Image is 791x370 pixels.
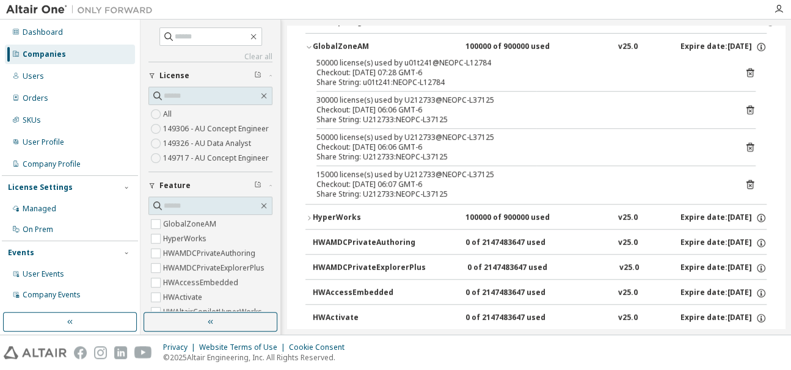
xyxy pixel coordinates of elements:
[163,151,271,165] label: 149717 - AU Concept Engineer
[618,238,638,248] div: v25.0
[316,115,726,125] div: Share String: U212733:NEOPC-L37125
[313,42,423,53] div: GlobalZoneAM
[316,68,726,78] div: Checkout: [DATE] 07:28 GMT-6
[316,58,726,68] div: 50000 license(s) used by u01t241@NEOPC-L12784
[23,27,63,37] div: Dashboard
[313,212,423,223] div: HyperWorks
[23,204,56,214] div: Managed
[23,269,64,279] div: User Events
[114,346,127,359] img: linkedin.svg
[316,180,726,189] div: Checkout: [DATE] 06:07 GMT-6
[680,238,767,248] div: Expire date: [DATE]
[313,255,767,281] button: HWAMDCPrivateExplorerPlus0 of 2147483647 usedv25.0Expire date:[DATE]
[163,136,253,151] label: 149326 - AU Data Analyst
[465,212,575,223] div: 100000 of 900000 used
[163,290,205,305] label: HWActivate
[23,115,41,125] div: SKUs
[316,78,726,87] div: Share String: u01t241:NEOPC-L12784
[465,288,575,299] div: 0 of 2147483647 used
[163,343,199,352] div: Privacy
[134,346,152,359] img: youtube.svg
[467,263,577,274] div: 0 of 2147483647 used
[313,313,423,324] div: HWActivate
[159,71,189,81] span: License
[148,62,272,89] button: License
[23,71,44,81] div: Users
[680,288,767,299] div: Expire date: [DATE]
[316,132,726,142] div: 50000 license(s) used by U212733@NEOPC-L37125
[254,71,261,81] span: Clear filter
[618,313,638,324] div: v25.0
[289,343,352,352] div: Cookie Consent
[163,275,241,290] label: HWAccessEmbedded
[313,238,423,248] div: HWAMDCPrivateAuthoring
[619,263,639,274] div: v25.0
[316,95,726,105] div: 30000 license(s) used by U212733@NEOPC-L37125
[316,152,726,162] div: Share String: U212733:NEOPC-L37125
[199,343,289,352] div: Website Terms of Use
[159,181,191,190] span: Feature
[254,181,261,190] span: Clear filter
[313,288,423,299] div: HWAccessEmbedded
[148,172,272,199] button: Feature
[163,231,209,246] label: HyperWorks
[680,42,767,53] div: Expire date: [DATE]
[316,189,726,199] div: Share String: U212733:NEOPC-L37125
[163,261,267,275] label: HWAMDCPrivateExplorerPlus
[316,105,726,115] div: Checkout: [DATE] 06:06 GMT-6
[4,346,67,359] img: altair_logo.svg
[94,346,107,359] img: instagram.svg
[8,183,73,192] div: License Settings
[305,205,767,231] button: HyperWorks100000 of 900000 usedv25.0Expire date:[DATE]
[313,263,426,274] div: HWAMDCPrivateExplorerPlus
[23,159,81,169] div: Company Profile
[680,263,767,274] div: Expire date: [DATE]
[163,107,174,122] label: All
[23,225,53,234] div: On Prem
[618,42,638,53] div: v25.0
[23,93,48,103] div: Orders
[618,288,638,299] div: v25.0
[465,313,575,324] div: 0 of 2147483647 used
[6,4,159,16] img: Altair One
[74,346,87,359] img: facebook.svg
[305,34,767,60] button: GlobalZoneAM100000 of 900000 usedv25.0Expire date:[DATE]
[618,212,638,223] div: v25.0
[163,352,352,363] p: © 2025 Altair Engineering, Inc. All Rights Reserved.
[163,305,264,319] label: HWAltairCopilotHyperWorks
[23,137,64,147] div: User Profile
[465,42,575,53] div: 100000 of 900000 used
[8,248,34,258] div: Events
[316,142,726,152] div: Checkout: [DATE] 06:06 GMT-6
[163,122,271,136] label: 149306 - AU Concept Engineer
[680,313,767,324] div: Expire date: [DATE]
[313,305,767,332] button: HWActivate0 of 2147483647 usedv25.0Expire date:[DATE]
[316,170,726,180] div: 15000 license(s) used by U212733@NEOPC-L37125
[23,290,81,300] div: Company Events
[680,212,767,223] div: Expire date: [DATE]
[23,49,66,59] div: Companies
[313,280,767,307] button: HWAccessEmbedded0 of 2147483647 usedv25.0Expire date:[DATE]
[163,217,219,231] label: GlobalZoneAM
[148,52,272,62] a: Clear all
[465,238,575,248] div: 0 of 2147483647 used
[313,230,767,256] button: HWAMDCPrivateAuthoring0 of 2147483647 usedv25.0Expire date:[DATE]
[163,246,258,261] label: HWAMDCPrivateAuthoring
